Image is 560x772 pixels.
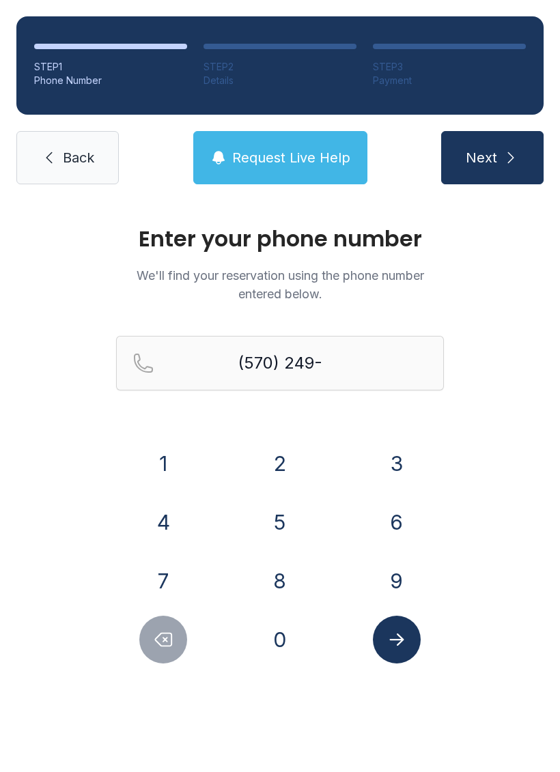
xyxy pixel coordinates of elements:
button: Delete number [139,616,187,663]
button: 8 [256,557,304,605]
input: Reservation phone number [116,336,444,390]
span: Request Live Help [232,148,350,167]
span: Back [63,148,94,167]
h1: Enter your phone number [116,228,444,250]
button: 4 [139,498,187,546]
button: 3 [373,440,421,487]
button: 1 [139,440,187,487]
button: 6 [373,498,421,546]
div: STEP 2 [204,60,356,74]
div: STEP 1 [34,60,187,74]
button: 5 [256,498,304,546]
div: Payment [373,74,526,87]
p: We'll find your reservation using the phone number entered below. [116,266,444,303]
button: Submit lookup form [373,616,421,663]
button: 0 [256,616,304,663]
div: STEP 3 [373,60,526,74]
button: 9 [373,557,421,605]
div: Phone Number [34,74,187,87]
div: Details [204,74,356,87]
button: 2 [256,440,304,487]
span: Next [466,148,497,167]
button: 7 [139,557,187,605]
